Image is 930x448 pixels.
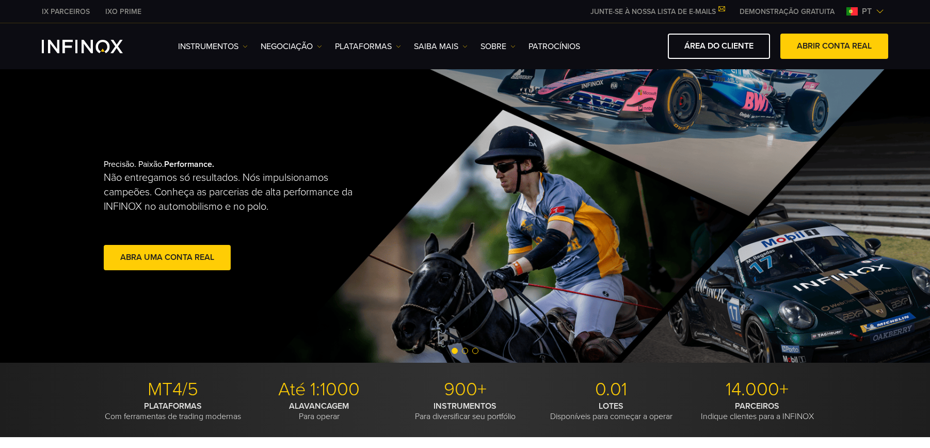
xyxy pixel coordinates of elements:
strong: Performance. [164,159,214,169]
span: Go to slide 2 [462,348,468,354]
a: abra uma conta real [104,245,231,270]
p: Até 1:1000 [250,378,388,401]
p: Não entregamos só resultados. Nós impulsionamos campeões. Conheça as parcerias de alta performanc... [104,171,364,214]
strong: PLATAFORMAS [144,401,202,411]
a: ABRIR CONTA REAL [780,34,888,59]
a: PLATAFORMAS [335,40,401,53]
strong: PARCEIROS [735,401,779,411]
p: 0.01 [542,378,680,401]
a: JUNTE-SE À NOSSA LISTA DE E-MAILS [583,7,732,16]
a: NEGOCIAÇÃO [261,40,322,53]
a: Instrumentos [178,40,248,53]
p: Disponíveis para começar a operar [542,401,680,422]
span: pt [858,5,876,18]
p: Para operar [250,401,388,422]
a: INFINOX Logo [42,40,147,53]
p: MT4/5 [104,378,242,401]
a: Saiba mais [414,40,468,53]
a: INFINOX MENU [732,6,842,17]
span: Go to slide 1 [452,348,458,354]
p: Com ferramentas de trading modernas [104,401,242,422]
p: Indique clientes para a INFINOX [688,401,826,422]
strong: LOTES [599,401,623,411]
a: INFINOX [34,6,98,17]
div: Precisão. Paixão. [104,143,429,289]
span: Go to slide 3 [472,348,478,354]
a: Patrocínios [528,40,580,53]
p: 900+ [396,378,534,401]
p: Para diversificar seu portfólio [396,401,534,422]
a: SOBRE [480,40,516,53]
a: INFINOX [98,6,149,17]
strong: INSTRUMENTOS [434,401,496,411]
a: ÁREA DO CLIENTE [668,34,770,59]
strong: ALAVANCAGEM [289,401,349,411]
p: 14.000+ [688,378,826,401]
